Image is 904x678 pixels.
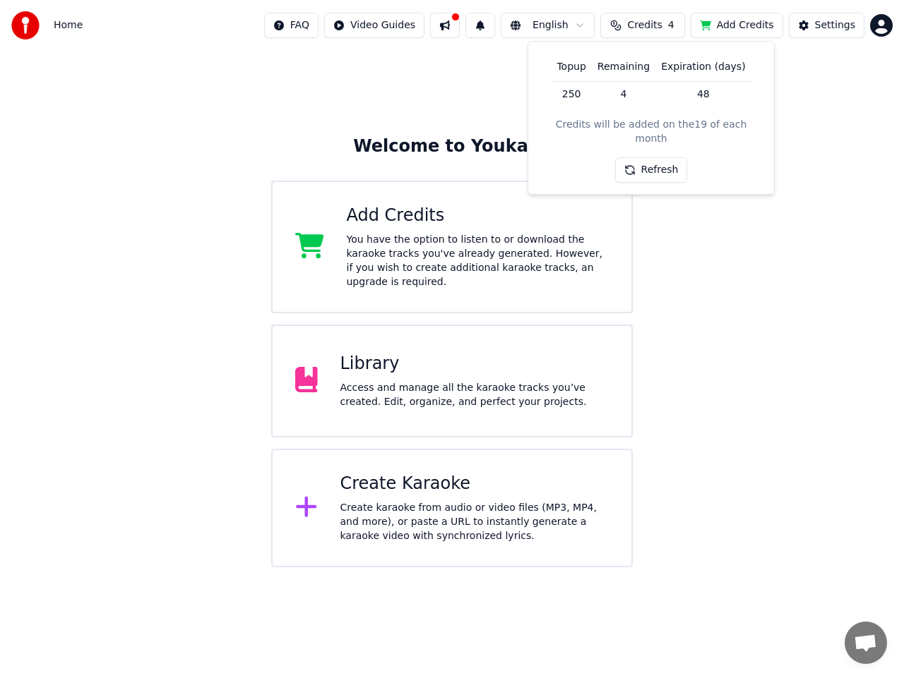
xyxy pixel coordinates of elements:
[691,13,783,38] button: Add Credits
[592,81,655,107] td: 4
[340,353,609,375] div: Library
[668,18,674,32] span: 4
[615,157,688,183] button: Refresh
[353,135,551,158] div: Welcome to Youka
[347,205,609,227] div: Add Credits
[340,501,609,543] div: Create karaoke from audio or video files (MP3, MP4, and more), or paste a URL to instantly genera...
[11,11,40,40] img: youka
[264,13,319,38] button: FAQ
[551,53,591,81] th: Topup
[540,118,763,146] div: Credits will be added on the 19 of each month
[600,13,685,38] button: Credits4
[627,18,662,32] span: Credits
[340,381,609,409] div: Access and manage all the karaoke tracks you’ve created. Edit, organize, and perfect your projects.
[655,81,751,107] td: 48
[845,622,887,664] div: Open chat
[54,18,83,32] nav: breadcrumb
[340,473,609,495] div: Create Karaoke
[655,53,751,81] th: Expiration (days)
[347,233,609,289] div: You have the option to listen to or download the karaoke tracks you've already generated. However...
[815,18,855,32] div: Settings
[551,81,591,107] td: 250
[324,13,424,38] button: Video Guides
[592,53,655,81] th: Remaining
[789,13,864,38] button: Settings
[54,18,83,32] span: Home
